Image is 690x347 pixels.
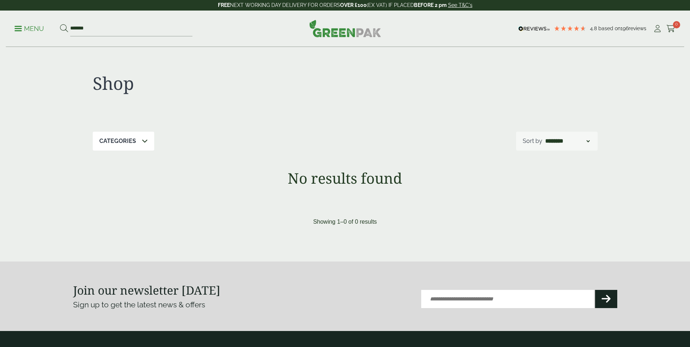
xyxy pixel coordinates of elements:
[673,21,680,28] span: 0
[313,218,377,226] p: Showing 1–0 of 0 results
[15,24,44,32] a: Menu
[15,24,44,33] p: Menu
[653,25,662,32] i: My Account
[598,25,621,31] span: Based on
[309,20,381,37] img: GreenPak Supplies
[629,25,646,31] span: reviews
[590,25,598,31] span: 4.8
[544,137,591,145] select: Shop order
[99,137,136,145] p: Categories
[218,2,230,8] strong: FREE
[666,23,675,34] a: 0
[554,25,586,32] div: 4.79 Stars
[73,169,617,187] h1: No results found
[448,2,472,8] a: See T&C's
[340,2,367,8] strong: OVER £100
[93,73,345,94] h1: Shop
[666,25,675,32] i: Cart
[518,26,550,31] img: REVIEWS.io
[414,2,447,8] strong: BEFORE 2 pm
[73,299,318,311] p: Sign up to get the latest news & offers
[523,137,542,145] p: Sort by
[73,282,220,298] strong: Join our newsletter [DATE]
[621,25,629,31] span: 196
